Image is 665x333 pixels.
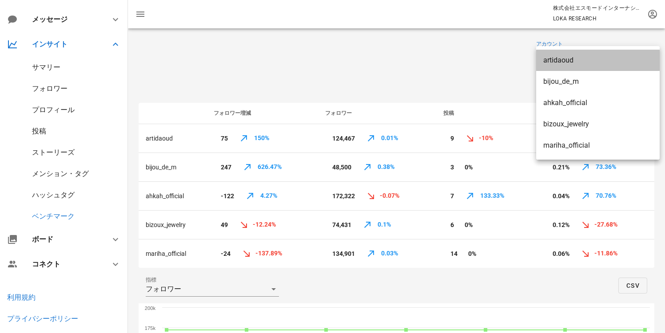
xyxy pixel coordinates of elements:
div: 指標フォロワー [146,282,279,296]
span: 0% [465,163,473,172]
a: ストーリーズ [32,148,75,157]
th: フォロワー: ソートされていません。 昇順のソートのためには有効にしてください。 [318,103,437,124]
span: -10% [465,133,493,144]
text: 200k [145,306,156,311]
span: 626.47% [242,162,282,172]
span: 0% [465,220,473,230]
td: bijou_de_m [139,153,207,182]
span: 150% [239,133,269,144]
div: ボード [32,235,100,243]
div: 124,467 [325,124,430,153]
a: プロフィール [32,106,75,114]
span: -137.89% [241,248,282,259]
span: 133.33% [465,191,504,201]
div: mariha_official [543,141,653,149]
div: 9 [443,124,531,153]
span: 0% [468,249,476,259]
div: メッセージ [32,15,96,24]
span: -11.86% [580,248,617,259]
div: -24 [214,239,311,268]
a: ベンチマーク [32,212,75,220]
div: フォロワー [146,285,181,293]
div: 0.04% [546,182,647,210]
div: 75 [214,124,311,153]
span: 0.1% [362,219,391,230]
button: CSV [618,278,647,294]
th: 投稿: ソートされていません。 昇順のソートのためには有効にしてください。 [436,103,538,124]
div: 0.06% [546,239,647,268]
span: 0.03% [366,248,398,259]
a: フォロワー [32,84,68,93]
span: 0.01% [366,133,398,144]
a: 投稿 [32,127,46,135]
div: インサイト [32,40,100,48]
div: artidaoud [543,56,653,64]
div: 6 [443,211,531,239]
div: 172,322 [325,182,430,210]
p: 株式会社エスモードインターナショナル [553,4,642,12]
span: CSV [626,282,640,289]
div: アカウントclear icon [536,46,660,60]
text: 175k [145,325,156,331]
div: -122 [214,182,311,210]
div: コネクト [32,260,100,268]
span: フォロワー増減 [214,110,251,116]
div: 14 [443,239,531,268]
span: 4.27% [245,191,277,201]
td: artidaoud [139,124,207,153]
p: LOKA RESEARCH [553,14,642,23]
td: mariha_official [139,239,207,268]
td: ahkah_official [139,182,207,211]
span: -0.07% [366,191,399,201]
div: bijou_de_m [543,77,653,86]
div: 7 [443,182,531,210]
span: フォロワー [325,110,352,116]
div: 247 [214,153,311,181]
div: 0.21% [546,153,647,181]
div: 0.12% [546,211,647,239]
span: -12.24% [239,219,276,230]
td: bizoux_jewelry [139,211,207,239]
div: bizoux_jewelry [543,120,653,128]
th: ソートされていません。 昇順のソートのためには有効にしてください。 [139,103,207,124]
span: 投稿 [443,110,454,116]
a: ハッシュタグ [32,191,75,199]
a: メンション・タグ [32,169,89,178]
a: サマリー [32,63,60,71]
span: 70.76% [580,191,616,201]
th: フォロワー増減: ソートされていません。 昇順のソートのためには有効にしてください。 [207,103,318,124]
div: 49 [214,211,311,239]
span: 0.38% [362,162,394,172]
span: 73.36% [580,162,616,172]
div: 74,431 [325,211,430,239]
a: プライバシーポリシー [7,314,78,323]
a: 利用規約 [7,293,36,302]
span: -27.68% [580,219,617,230]
div: 134,901 [325,239,430,268]
div: 3 [443,153,531,181]
div: ahkah_official [543,98,653,107]
div: 48,500 [325,153,430,181]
